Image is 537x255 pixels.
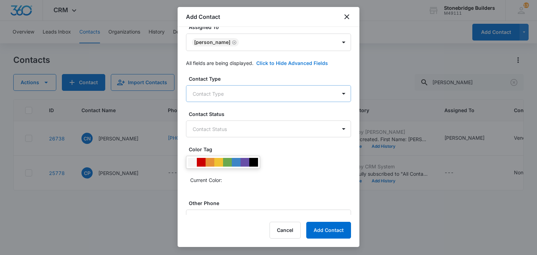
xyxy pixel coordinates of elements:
div: #e69138 [206,158,214,167]
label: Contact Status [189,110,354,118]
div: #F6F6F6 [188,158,197,167]
div: #000000 [249,158,258,167]
h1: Add Contact [186,13,220,21]
p: Current Color: [190,176,222,184]
div: #CC0000 [197,158,206,167]
p: All fields are being displayed. [186,59,253,67]
div: Remove Mike Anderson [230,40,237,45]
div: #3d85c6 [232,158,241,167]
label: Other Phone [189,199,354,207]
label: Contact Type [189,75,354,82]
label: Assigned To [189,23,354,31]
input: Other Phone [186,210,351,226]
label: Color Tag [189,146,354,153]
div: #674ea7 [241,158,249,167]
button: Click to Hide Advanced Fields [256,59,328,67]
button: Cancel [270,222,301,239]
button: Add Contact [306,222,351,239]
div: #f1c232 [214,158,223,167]
button: close [343,13,351,21]
div: [PERSON_NAME] [194,40,230,45]
div: #6aa84f [223,158,232,167]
